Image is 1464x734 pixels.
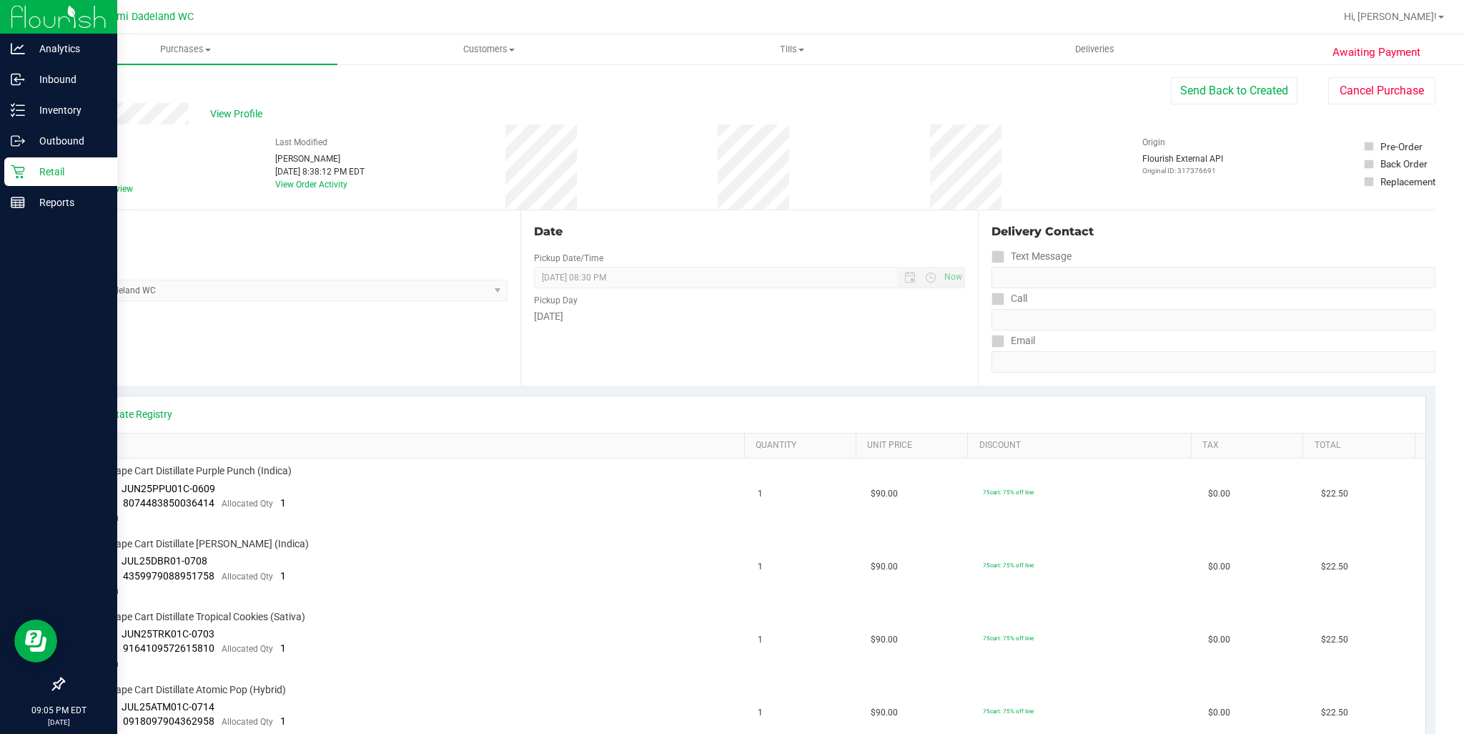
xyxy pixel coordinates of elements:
span: FT 1g Vape Cart Distillate Atomic Pop (Hybrid) [82,683,286,697]
button: Cancel Purchase [1328,77,1435,104]
span: View Profile [210,107,267,122]
div: Replacement [1380,175,1435,189]
span: $90.00 [871,633,898,647]
span: $90.00 [871,487,898,501]
span: $22.50 [1321,706,1348,720]
span: 75cart: 75% off line [983,562,1034,569]
label: Text Message [991,246,1072,267]
span: 1 [280,570,286,582]
span: 1 [280,642,286,654]
a: Unit Price [867,440,962,451]
a: Tax [1202,440,1297,451]
span: Allocated Qty [222,572,273,582]
span: Deliveries [1056,43,1134,56]
button: Send Back to Created [1171,77,1297,104]
a: Customers [337,34,640,64]
div: [DATE] 8:38:12 PM EDT [275,165,365,178]
span: 1 [758,633,763,647]
iframe: Resource center [14,620,57,662]
span: Tills [641,43,943,56]
span: $0.00 [1208,706,1230,720]
span: 1 [280,497,286,509]
inline-svg: Inventory [11,103,25,117]
span: JUL25DBR01-0708 [122,555,207,567]
div: Delivery Contact [991,223,1435,240]
span: $22.50 [1321,560,1348,574]
p: Analytics [25,40,111,57]
a: Quantity [756,440,851,451]
label: Call [991,288,1027,309]
input: Format: (999) 999-9999 [991,309,1435,331]
span: Purchases [34,43,337,56]
span: 75cart: 75% off line [983,635,1034,642]
inline-svg: Inbound [11,72,25,87]
span: 1 [758,706,763,720]
span: $90.00 [871,560,898,574]
a: SKU [84,440,738,451]
span: $0.00 [1208,560,1230,574]
span: FT 1g Vape Cart Distillate [PERSON_NAME] (Indica) [82,537,309,551]
p: Inventory [25,102,111,119]
span: Customers [338,43,640,56]
p: 09:05 PM EDT [6,704,111,717]
p: Inbound [25,71,111,88]
span: $90.00 [871,706,898,720]
span: 4359979088951758 [123,570,214,582]
div: Pre-Order [1380,140,1423,154]
a: Purchases [34,34,337,64]
span: 9164109572615810 [123,642,214,654]
span: FT 1g Vape Cart Distillate Tropical Cookies (Sativa) [82,610,305,624]
p: Retail [25,163,111,180]
div: [DATE] [534,309,965,324]
div: [PERSON_NAME] [275,152,365,165]
inline-svg: Reports [11,195,25,210]
span: 1 [758,487,763,501]
p: Original ID: 317376691 [1142,165,1223,176]
span: Hi, [PERSON_NAME]! [1344,11,1437,22]
span: $0.00 [1208,633,1230,647]
label: Pickup Day [534,294,578,307]
div: Date [534,223,965,240]
label: Origin [1142,136,1165,149]
span: Allocated Qty [222,717,273,727]
span: JUN25TRK01C-0703 [122,628,214,640]
inline-svg: Analytics [11,41,25,56]
span: 75cart: 75% off line [983,489,1034,496]
inline-svg: Outbound [11,134,25,148]
inline-svg: Retail [11,165,25,179]
div: Back Order [1380,157,1428,171]
label: Email [991,331,1035,351]
span: JUN25PPU01C-0609 [122,483,215,494]
label: Pickup Date/Time [534,252,603,265]
a: View State Registry [86,407,172,421]
span: $0.00 [1208,487,1230,501]
input: Format: (999) 999-9999 [991,267,1435,288]
span: Miami Dadeland WC [99,11,194,23]
span: $22.50 [1321,487,1348,501]
a: Discount [979,440,1186,451]
span: FT 1g Vape Cart Distillate Purple Punch (Indica) [82,464,292,478]
a: View Order Activity [275,180,347,190]
div: Flourish External API [1142,152,1223,176]
span: Awaiting Payment [1332,44,1420,61]
span: Allocated Qty [222,644,273,654]
span: 0918097904362958 [123,715,214,727]
p: Reports [25,194,111,211]
span: 1 [280,715,286,727]
p: Outbound [25,132,111,150]
span: 1 [758,560,763,574]
a: Deliveries [944,34,1247,64]
span: JUL25ATM01C-0714 [122,701,214,713]
a: Tills [640,34,944,64]
span: Allocated Qty [222,499,273,509]
a: Total [1315,440,1410,451]
span: 75cart: 75% off line [983,708,1034,715]
div: Location [63,223,508,240]
span: 8074483850036414 [123,497,214,509]
span: $22.50 [1321,633,1348,647]
label: Last Modified [275,136,327,149]
p: [DATE] [6,717,111,728]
